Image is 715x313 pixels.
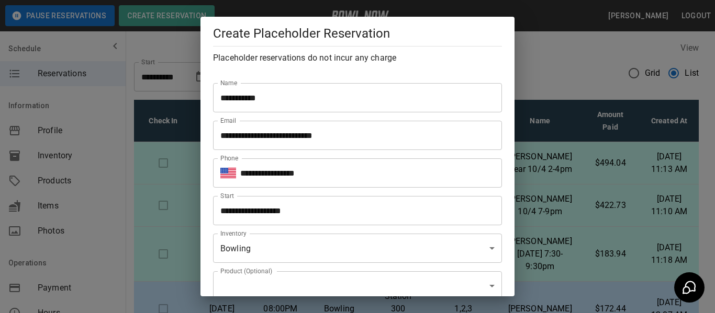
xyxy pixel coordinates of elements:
h5: Create Placeholder Reservation [213,25,502,42]
h6: Placeholder reservations do not incur any charge [213,51,502,65]
div: Bowling [213,234,502,263]
label: Start [220,191,234,200]
div: ​ [213,271,502,300]
button: Select country [220,165,236,181]
input: Choose date, selected date is Oct 23, 2025 [213,196,495,225]
label: Phone [220,154,238,163]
